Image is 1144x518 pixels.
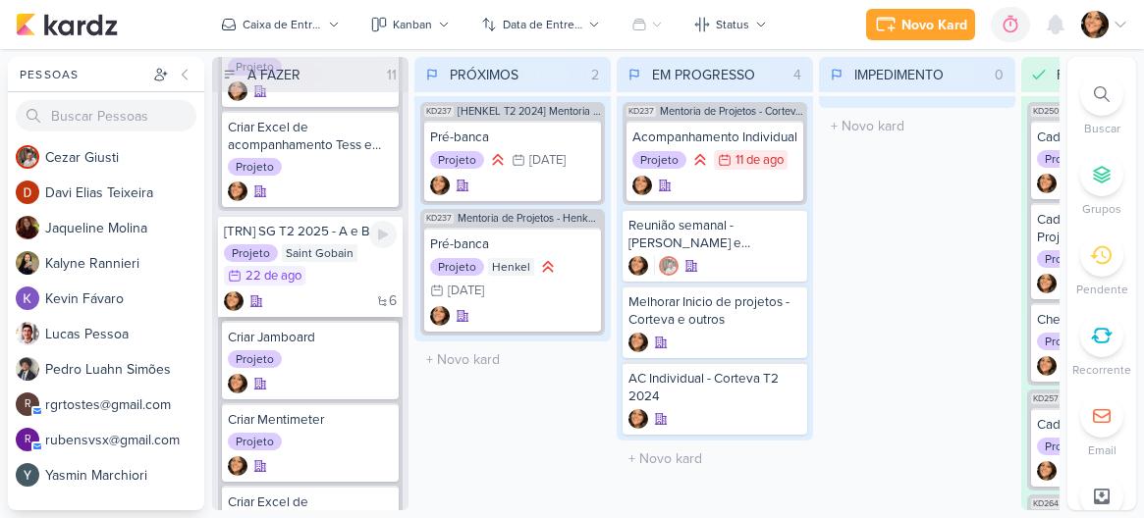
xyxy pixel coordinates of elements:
[16,100,196,131] input: Buscar Pessoas
[632,176,652,195] div: Criador(a): Karen Duarte
[16,392,39,416] div: rgrtostes@gmail.com
[224,244,278,262] div: Projeto
[16,145,39,169] img: Cezar Giusti
[1031,393,1061,404] span: KD257
[430,129,595,146] div: Pré-banca
[621,444,809,473] input: + Novo kard
[16,322,39,345] img: Lucas Pessoa
[228,456,247,476] img: Karen Duarte
[16,66,149,83] div: Pessoas
[1037,356,1057,376] div: Criador(a): Karen Duarte
[628,370,801,405] div: AC Individual - Corteva T2 2024
[735,154,784,167] div: 11 de ago
[987,65,1011,85] div: 0
[228,181,247,201] img: Karen Duarte
[1088,441,1117,459] p: Email
[45,359,204,380] div: P e d r o L u a h n S i m õ e s
[369,221,397,248] div: Ligar relógio
[228,181,247,201] div: Criador(a): Karen Duarte
[1037,356,1057,376] img: Karen Duarte
[45,182,204,203] div: D a v i E l i a s T e i x e i r a
[1037,461,1057,481] img: Karen Duarte
[1076,281,1128,298] p: Pendente
[1037,174,1057,193] div: Criador(a): Karen Duarte
[786,65,809,85] div: 4
[430,306,450,326] img: Karen Duarte
[529,154,566,167] div: [DATE]
[628,217,801,252] div: Reunião semanal - Karen e Cezar
[16,181,39,204] img: Davi Elias Teixeira
[1037,438,1091,455] div: Projeto
[45,324,204,344] div: L u c a s P e s s o a
[228,158,282,176] div: Projeto
[632,129,797,146] div: Acompanhamento Individual
[488,258,534,276] div: Henkel
[628,333,648,352] div: Criador(a): Karen Duarte
[628,256,648,276] img: Karen Duarte
[45,394,204,415] div: r g r t o s t e s @ g m a i l . c o m
[866,9,975,40] button: Novo Kard
[1067,73,1136,137] li: Ctrl + F
[389,294,397,308] span: 6
[660,106,803,117] span: Mentoria de Projetos - Corteva Corporativo
[458,106,601,117] span: [HENKEL T2 2024] Mentoria de Projetos
[583,65,607,85] div: 2
[16,428,39,451] div: rubensvsx@gmail.com
[430,306,450,326] div: Criador(a): Karen Duarte
[626,106,656,117] span: KD237
[823,112,1011,140] input: + Novo kard
[245,270,301,283] div: 22 de ago
[1082,200,1121,218] p: Grupos
[1037,250,1091,268] div: Projeto
[228,433,282,450] div: Projeto
[1037,461,1057,481] div: Criador(a): Karen Duarte
[228,350,282,368] div: Projeto
[379,65,405,85] div: 11
[654,256,679,276] div: Colaboradores: Cezar Giusti
[25,399,31,410] p: r
[538,257,558,277] div: Prioridade Alta
[45,465,204,486] div: Y a s m i n M a r c h i o r i
[1072,361,1131,379] p: Recorrente
[45,147,204,168] div: C e z a r G i u s t i
[228,374,247,393] img: Karen Duarte
[418,345,607,374] input: + Novo kard
[16,463,39,487] img: Yasmin Marchiori
[16,216,39,239] img: Jaqueline Molina
[901,15,967,35] div: Novo Kard
[45,253,204,274] div: K a l y n e R a n n i e r i
[628,293,801,329] div: Melhorar Inicio de projetos - Corteva e outros
[1037,174,1057,193] img: Karen Duarte
[224,223,397,240] div: [TRN] SG T2 2025 - A e B
[224,291,244,311] div: Criador(a): Karen Duarte
[1037,333,1091,350] div: Projeto
[45,430,204,450] div: r u b e n s v s x @ g m a i l . c o m
[45,288,204,309] div: K e v i n F á v a r o
[424,106,454,117] span: KD237
[1031,498,1061,509] span: KD264
[228,329,393,346] div: Criar Jamboard
[228,411,393,429] div: Criar Mentimeter
[430,176,450,195] div: Criador(a): Karen Duarte
[628,409,648,429] img: Karen Duarte
[430,176,450,195] img: Karen Duarte
[224,291,244,311] img: Karen Duarte
[632,151,686,169] div: Projeto
[628,256,648,276] div: Criador(a): Karen Duarte
[16,286,39,310] img: Kevin Fávaro
[16,13,118,36] img: kardz.app
[1037,150,1091,168] div: Projeto
[16,357,39,381] img: Pedro Luahn Simões
[628,333,648,352] img: Karen Duarte
[430,258,484,276] div: Projeto
[628,409,648,429] div: Criador(a): Karen Duarte
[45,218,204,238] div: J a q u e l i n e M o l i n a
[228,456,247,476] div: Criador(a): Karen Duarte
[424,213,454,224] span: KD237
[282,244,357,262] div: Saint Gobain
[659,256,679,276] img: Cezar Giusti
[632,176,652,195] img: Karen Duarte
[1031,106,1062,117] span: KD250
[228,119,393,154] div: Criar Excel de acompanhamento Tess e Individual
[16,251,39,275] img: Kalyne Rannieri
